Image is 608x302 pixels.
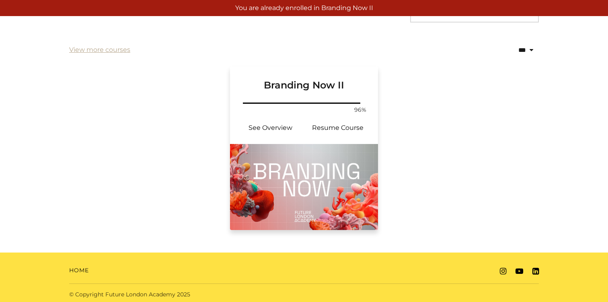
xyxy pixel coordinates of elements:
[230,66,378,101] a: Branding Now II
[240,66,368,91] h3: Branding Now II
[304,118,372,138] a: Branding Now II: Resume Course
[69,266,89,275] a: Home
[69,45,130,55] a: View more courses
[3,3,605,13] p: You are already enrolled in Branding Now II
[236,118,304,138] a: Branding Now II: See Overview
[63,290,304,299] div: © Copyright Future London Academy 2025
[351,106,370,114] span: 96%
[483,40,539,60] select: status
